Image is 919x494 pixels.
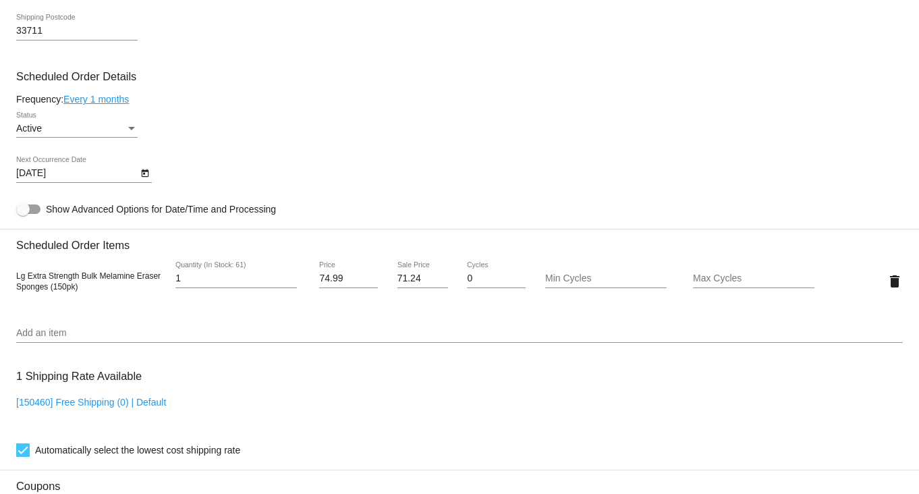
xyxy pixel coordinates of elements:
[16,70,903,83] h3: Scheduled Order Details
[46,202,276,216] span: Show Advanced Options for Date/Time and Processing
[16,123,138,134] mat-select: Status
[16,470,903,493] h3: Coupons
[397,273,448,284] input: Sale Price
[16,26,138,36] input: Shipping Postcode
[16,397,166,408] a: [150460] Free Shipping (0) | Default
[63,94,129,105] a: Every 1 months
[887,273,903,290] mat-icon: delete
[693,273,814,284] input: Max Cycles
[16,94,903,105] div: Frequency:
[319,273,378,284] input: Price
[545,273,667,284] input: Min Cycles
[138,165,152,180] button: Open calendar
[16,328,903,339] input: Add an item
[16,168,138,179] input: Next Occurrence Date
[35,442,240,458] span: Automatically select the lowest cost shipping rate
[175,273,297,284] input: Quantity (In Stock: 61)
[16,271,161,292] span: Lg Extra Strength Bulk Melamine Eraser Sponges (150pk)
[467,273,526,284] input: Cycles
[16,229,903,252] h3: Scheduled Order Items
[16,123,42,134] span: Active
[16,362,142,391] h3: 1 Shipping Rate Available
